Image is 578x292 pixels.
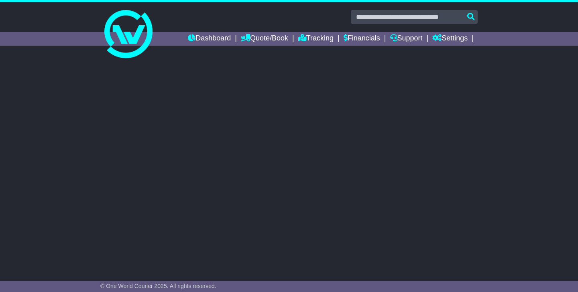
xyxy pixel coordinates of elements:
[432,32,468,46] a: Settings
[100,283,216,289] span: © One World Courier 2025. All rights reserved.
[298,32,334,46] a: Tracking
[344,32,380,46] a: Financials
[241,32,288,46] a: Quote/Book
[188,32,231,46] a: Dashboard
[390,32,423,46] a: Support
